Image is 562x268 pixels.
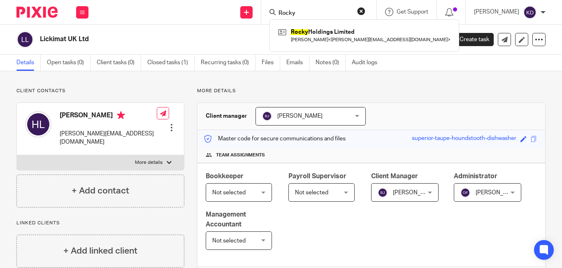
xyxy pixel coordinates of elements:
span: Not selected [295,190,328,196]
span: Administrator [454,173,497,179]
span: Get Support [397,9,428,15]
h4: [PERSON_NAME] [60,111,157,121]
input: Search [278,10,352,17]
h4: + Add contact [72,184,129,197]
button: Clear [357,7,365,15]
a: Create task [446,33,494,46]
p: More details [135,159,163,166]
img: svg%3E [25,111,51,137]
span: Not selected [212,190,246,196]
img: svg%3E [16,31,34,48]
h3: Client manager [206,112,247,120]
img: svg%3E [262,111,272,121]
span: Not selected [212,238,246,244]
p: More details [197,88,546,94]
span: [PERSON_NAME] [476,190,521,196]
p: [PERSON_NAME][EMAIL_ADDRESS][DOMAIN_NAME] [60,130,157,147]
p: Linked clients [16,220,184,226]
a: Files [262,55,280,71]
span: Payroll Supervisor [288,173,346,179]
i: Primary [117,111,125,119]
img: Pixie [16,7,58,18]
a: Recurring tasks (0) [201,55,255,71]
span: Client Manager [371,173,418,179]
span: [PERSON_NAME] [393,190,438,196]
img: svg%3E [378,188,388,198]
a: Closed tasks (1) [147,55,195,71]
a: Notes (0) [316,55,346,71]
img: svg%3E [523,6,536,19]
a: Client tasks (0) [97,55,141,71]
div: superior-taupe-houndstooth-dishwasher [412,134,516,144]
span: Team assignments [216,152,265,158]
p: Client contacts [16,88,184,94]
img: svg%3E [460,188,470,198]
p: [PERSON_NAME] [474,8,519,16]
span: Management Accountant [206,211,246,227]
a: Details [16,55,41,71]
h4: + Add linked client [63,245,137,257]
a: Emails [286,55,309,71]
p: Master code for secure communications and files [204,135,346,143]
a: Open tasks (0) [47,55,91,71]
h2: Lickimat UK Ltd [40,35,355,44]
a: Audit logs [352,55,383,71]
span: [PERSON_NAME] [277,113,323,119]
span: Bookkeeper [206,173,244,179]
